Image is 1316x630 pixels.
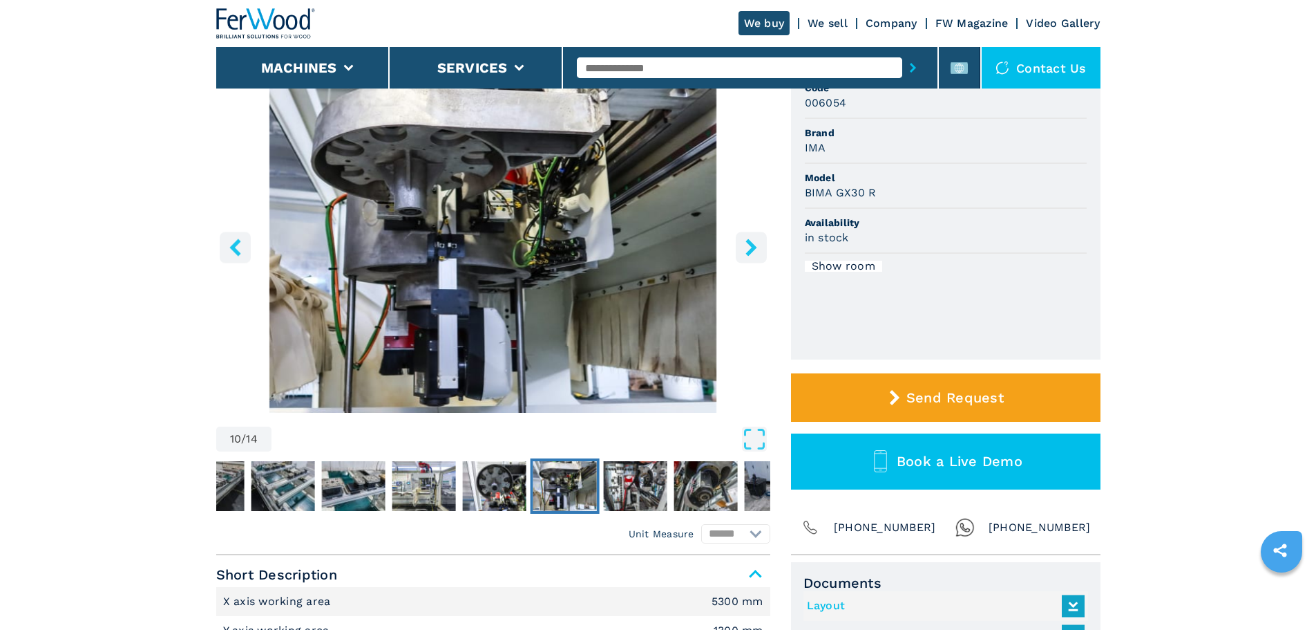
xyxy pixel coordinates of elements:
div: Show room [805,261,882,272]
h3: in stock [805,230,849,245]
img: 5f1f2e0595b051f5c7f4f5a48d4417be [744,461,808,511]
span: / [241,434,246,445]
button: Go to Slide 7 [318,458,388,514]
em: 5300 mm [712,596,763,607]
div: Contact us [982,47,1100,89]
img: 6fe6e38ccb93060b1a5f604d12da3a96 [603,461,667,511]
button: left-button [220,232,251,263]
span: [PHONE_NUMBER] [834,518,936,537]
img: Contact us [995,61,1009,75]
span: Brand [805,126,1087,140]
button: Services [437,59,508,76]
span: 14 [246,434,258,445]
iframe: Chat [1257,568,1306,620]
img: ea74a57609d7dfb7f0cbdc36b21d5b83 [392,461,455,511]
img: Whatsapp [955,518,975,537]
span: Model [805,171,1087,185]
button: Go to Slide 6 [248,458,317,514]
div: Go to Slide 10 [216,77,770,413]
a: FW Magazine [935,17,1009,30]
button: Go to Slide 5 [178,458,247,514]
h3: 006054 [805,95,847,111]
img: Ferwood [216,8,316,39]
span: Book a Live Demo [897,453,1022,470]
button: Go to Slide 10 [530,458,599,514]
a: Company [866,17,917,30]
a: We sell [808,17,848,30]
img: f7fcc63916a186e3d6eef65e480e0614 [462,461,526,511]
button: Go to Slide 13 [741,458,810,514]
span: Short Description [216,562,770,587]
button: Go to Slide 12 [671,458,740,514]
span: 10 [230,434,242,445]
em: Unit Measure [629,527,694,541]
a: sharethis [1263,533,1297,568]
img: Phone [801,518,820,537]
span: Availability [805,216,1087,230]
button: Go to Slide 8 [389,458,458,514]
button: Go to Slide 11 [600,458,669,514]
span: [PHONE_NUMBER] [989,518,1091,537]
p: X axis working area [223,594,334,609]
h3: BIMA GX30 R [805,185,877,201]
button: submit-button [902,52,924,84]
button: Machines [261,59,337,76]
span: Send Request [906,389,1004,406]
h3: IMA [805,140,826,156]
button: right-button [736,232,767,263]
img: f53747a99b359db64ba0023c603547fd [674,461,737,511]
a: Layout [807,595,1078,618]
span: Documents [803,575,1088,591]
button: Open Fullscreen [275,427,767,452]
a: Video Gallery [1026,17,1100,30]
button: Book a Live Demo [791,434,1100,490]
button: Go to Slide 9 [459,458,528,514]
a: We buy [738,11,790,35]
button: Send Request [791,373,1100,422]
img: 5 Axis CNC Routers IMA BIMA GX30 R [216,77,770,413]
img: 6da968d286256562578844f4212d9636 [251,461,314,511]
img: 4af0d0862faa6bd3222e608c53bc90e0 [533,461,596,511]
img: d3f6fb33ffbd18b9602b75737726f954 [321,461,385,511]
img: a6ddf0d72e94a3d0a0c1f2279b5df692 [180,461,244,511]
